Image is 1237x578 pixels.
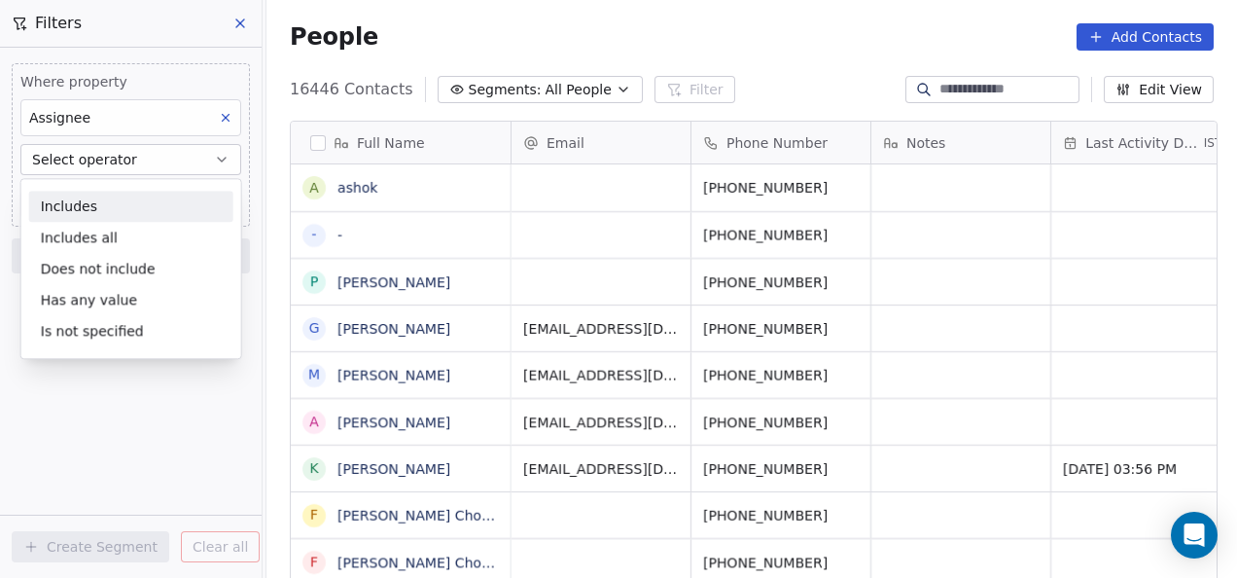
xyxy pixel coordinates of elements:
[29,315,233,346] div: Is not specified
[310,505,318,525] div: F
[337,274,450,290] a: [PERSON_NAME]
[703,506,859,525] span: [PHONE_NUMBER]
[523,319,679,339] span: [EMAIL_ADDRESS][DOMAIN_NAME]
[29,253,233,284] div: Does not include
[1085,133,1200,153] span: Last Activity Date
[703,226,859,245] span: [PHONE_NUMBER]
[703,319,859,339] span: [PHONE_NUMBER]
[337,228,342,243] a: -
[337,555,511,570] a: [PERSON_NAME] Chotliya
[310,271,318,292] div: P
[523,413,679,432] span: [EMAIL_ADDRESS][DOMAIN_NAME]
[309,318,320,339] div: G
[1171,512,1218,559] div: Open Intercom Messenger
[291,122,511,163] div: Full Name
[311,225,316,245] div: -
[357,133,425,153] span: Full Name
[309,178,319,199] div: a
[21,191,241,346] div: Suggestions
[1104,76,1214,103] button: Edit View
[337,180,377,196] a: ashok
[523,366,679,385] span: [EMAIL_ADDRESS][DOMAIN_NAME]
[726,133,828,153] span: Phone Number
[547,133,584,153] span: Email
[703,459,859,479] span: [PHONE_NUMBER]
[337,368,450,383] a: [PERSON_NAME]
[1063,459,1219,479] span: [DATE] 03:56 PM
[337,461,450,477] a: [PERSON_NAME]
[337,415,450,430] a: [PERSON_NAME]
[906,133,945,153] span: Notes
[1204,135,1222,151] span: IST
[703,272,859,292] span: [PHONE_NUMBER]
[29,191,233,222] div: Includes
[871,122,1050,163] div: Notes
[29,284,233,315] div: Has any value
[309,412,319,432] div: A
[1051,122,1230,163] div: Last Activity DateIST
[309,458,318,479] div: K
[1077,23,1214,51] button: Add Contacts
[691,122,870,163] div: Phone Number
[654,76,735,103] button: Filter
[337,321,450,337] a: [PERSON_NAME]
[337,508,511,524] a: [PERSON_NAME] Chotliya
[703,178,859,198] span: [PHONE_NUMBER]
[310,552,318,572] div: F
[546,80,612,100] span: All People
[308,365,320,385] div: M
[703,413,859,432] span: [PHONE_NUMBER]
[703,366,859,385] span: [PHONE_NUMBER]
[703,553,859,572] span: [PHONE_NUMBER]
[290,78,413,101] span: 16446 Contacts
[290,22,378,52] span: People
[469,80,542,100] span: Segments:
[29,222,233,253] div: Includes all
[523,459,679,479] span: [EMAIL_ADDRESS][DOMAIN_NAME]
[512,122,690,163] div: Email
